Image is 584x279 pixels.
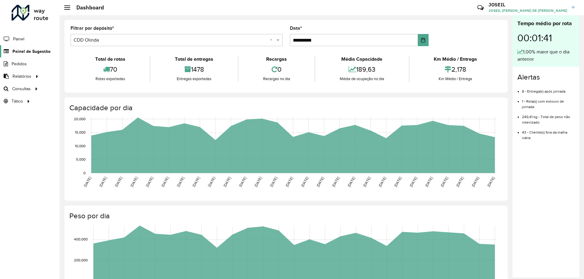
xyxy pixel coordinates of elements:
text: [DATE] [176,176,185,188]
text: [DATE] [99,176,107,188]
h3: JOSEIL [488,2,567,8]
div: Km Médio / Entrega [411,56,500,63]
div: Entregas exportadas [152,76,236,82]
text: [DATE] [114,176,123,188]
button: Choose Date [418,34,429,46]
div: Recargas [240,56,313,63]
text: 0 [83,171,85,175]
text: [DATE] [145,176,154,188]
span: Clear all [270,36,275,44]
text: [DATE] [440,176,449,188]
text: [DATE] [207,176,216,188]
text: [DATE] [300,176,309,188]
span: Consultas [12,86,31,92]
text: [DATE] [130,176,138,188]
text: [DATE] [238,176,247,188]
span: Tático [12,98,23,104]
li: 240,41 kg - Total de peso não roteirizado [522,110,575,125]
text: 15,000 [75,131,85,134]
text: [DATE] [254,176,262,188]
a: Contato Rápido [474,1,487,14]
div: Rotas exportadas [72,76,148,82]
span: JOSEIL [PERSON_NAME] DE [PERSON_NAME] [488,8,567,13]
text: 200,000 [74,258,88,262]
text: [DATE] [424,176,433,188]
div: 2,178 [411,63,500,76]
h2: Dashboard [70,4,104,11]
text: [DATE] [362,176,371,188]
text: 5,000 [76,158,85,162]
div: 189,63 [317,63,407,76]
span: Painel [13,36,24,42]
div: Km Médio / Entrega [411,76,500,82]
text: [DATE] [192,176,200,188]
text: [DATE] [455,176,464,188]
text: [DATE] [409,176,418,188]
div: Recargas no dia [240,76,313,82]
div: 70 [72,63,148,76]
div: Total de rotas [72,56,148,63]
text: [DATE] [316,176,325,188]
text: 20,000 [74,117,85,121]
li: 43 - Cliente(s) fora da malha viária [522,125,575,141]
text: [DATE] [393,176,402,188]
div: 0 [240,63,313,76]
text: [DATE] [378,176,387,188]
h4: Peso por dia [69,212,502,220]
div: 00:01:41 [517,28,575,48]
text: [DATE] [161,176,169,188]
label: Data [290,25,302,32]
text: 400,000 [74,237,88,241]
text: [DATE] [83,176,92,188]
div: Tempo médio por rota [517,19,575,28]
div: Média Capacidade [317,56,407,63]
text: [DATE] [285,176,294,188]
text: [DATE] [486,176,495,188]
span: Painel de Sugestão [12,48,50,55]
div: 1,00% maior que o dia anterior [517,48,575,63]
text: 10,000 [75,144,85,148]
li: 1 - Rota(s) com estouro de jornada [522,94,575,110]
div: 1478 [152,63,236,76]
li: 8 - Entrega(s) após jornada [522,84,575,94]
text: [DATE] [331,176,340,188]
text: [DATE] [223,176,231,188]
span: Pedidos [12,61,27,67]
text: [DATE] [269,176,278,188]
div: Total de entregas [152,56,236,63]
div: Média de ocupação no dia [317,76,407,82]
h4: Alertas [517,73,575,82]
text: [DATE] [471,176,480,188]
span: Relatórios [12,73,31,80]
label: Filtrar por depósito [71,25,114,32]
text: [DATE] [347,176,356,188]
h4: Capacidade por dia [69,104,502,112]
